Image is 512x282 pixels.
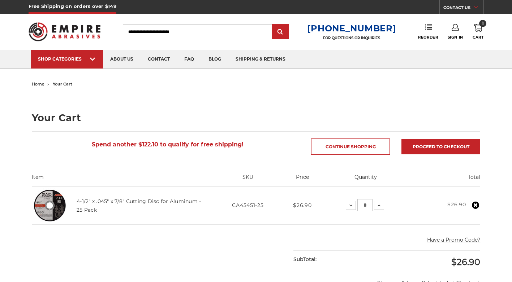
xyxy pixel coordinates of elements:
[408,173,480,186] th: Total
[32,81,44,87] a: home
[201,50,228,69] a: blog
[32,173,214,186] th: Item
[177,50,201,69] a: faq
[473,35,483,40] span: Cart
[311,138,390,155] a: Continue Shopping
[443,4,483,14] a: CONTACT US
[427,236,480,244] button: Have a Promo Code?
[228,50,293,69] a: shipping & returns
[447,201,466,208] strong: $26.90
[418,35,438,40] span: Reorder
[214,173,282,186] th: SKU
[92,141,244,148] span: Spend another $122.10 to qualify for free shipping!
[448,35,463,40] span: Sign In
[293,251,387,268] div: SubTotal:
[232,202,263,208] span: CA45451-25
[29,18,101,46] img: Empire Abrasives
[307,36,396,40] p: FOR QUESTIONS OR INQUIRIES
[32,188,68,224] img: 4.5" cutting disc for aluminum
[357,199,373,211] input: 4-1/2" x .045" x 7/8" Cutting Disc for Aluminum - 25 Pack Quantity:
[77,198,201,213] a: 4-1/2" x .045" x 7/8" Cutting Disc for Aluminum - 25 Pack
[479,20,486,27] span: 1
[401,139,480,154] a: Proceed to checkout
[307,23,396,34] a: [PHONE_NUMBER]
[418,24,438,39] a: Reorder
[293,202,311,208] span: $26.90
[32,113,481,123] h1: Your Cart
[323,173,409,186] th: Quantity
[473,24,483,40] a: 1 Cart
[451,257,480,267] span: $26.90
[53,81,72,87] span: your cart
[38,56,96,62] div: SHOP CATEGORIES
[103,50,141,69] a: about us
[141,50,177,69] a: contact
[282,173,323,186] th: Price
[273,25,288,39] input: Submit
